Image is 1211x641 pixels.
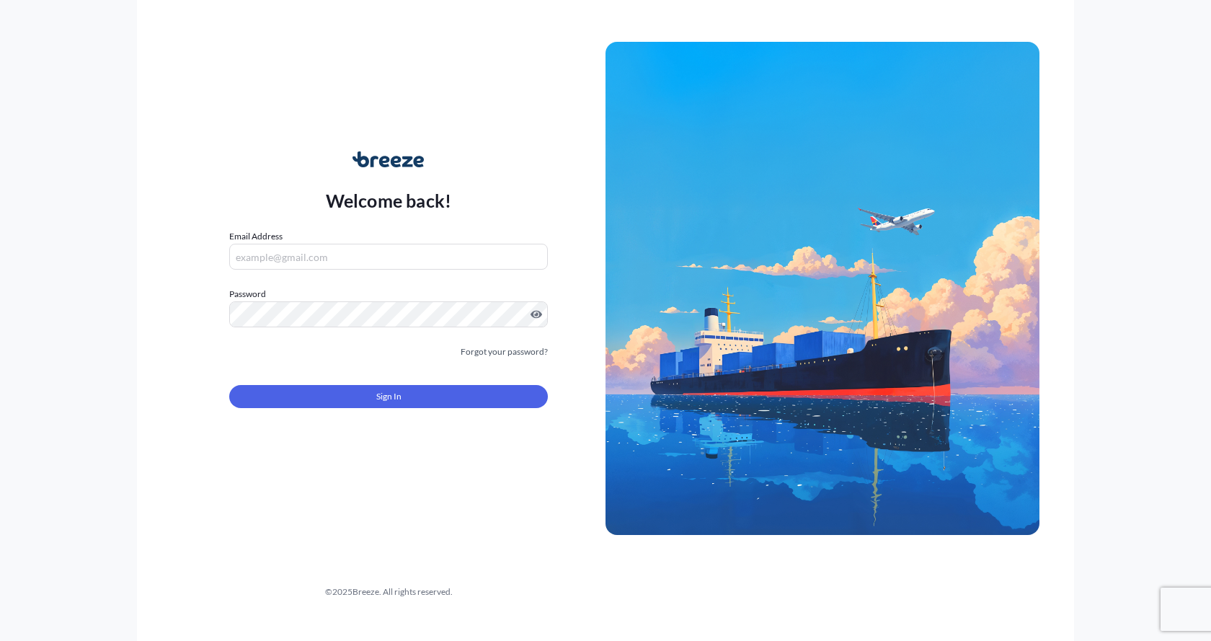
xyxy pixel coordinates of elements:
[461,345,548,359] a: Forgot your password?
[229,229,283,244] label: Email Address
[605,42,1039,535] img: Ship illustration
[376,389,402,404] span: Sign In
[229,244,548,270] input: example@gmail.com
[229,385,548,408] button: Sign In
[531,309,542,320] button: Show password
[229,287,548,301] label: Password
[326,189,452,212] p: Welcome back!
[172,585,605,599] div: © 2025 Breeze. All rights reserved.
